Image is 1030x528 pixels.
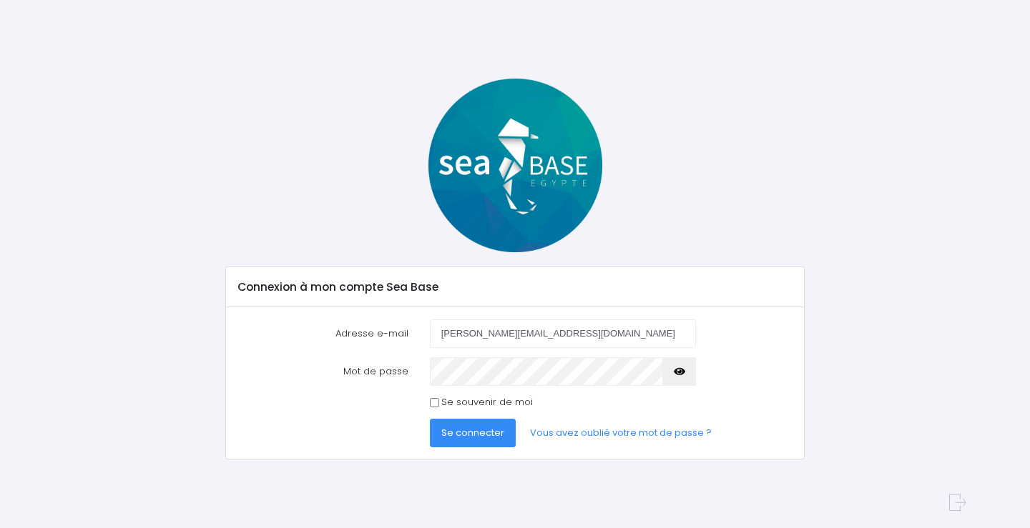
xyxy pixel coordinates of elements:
[430,419,516,447] button: Se connecter
[227,319,418,348] label: Adresse e-mail
[226,267,804,307] div: Connexion à mon compte Sea Base
[441,395,533,409] label: Se souvenir de moi
[519,419,723,447] a: Vous avez oublié votre mot de passe ?
[227,357,418,386] label: Mot de passe
[441,426,504,439] span: Se connecter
